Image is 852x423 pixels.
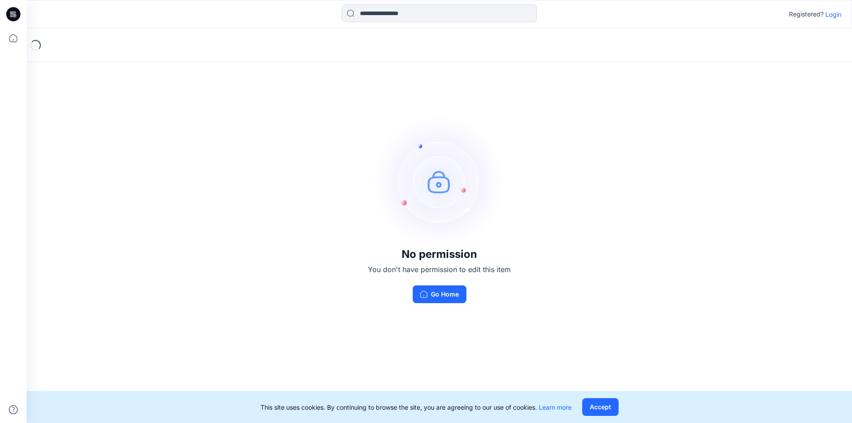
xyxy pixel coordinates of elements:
p: Registered? [789,9,824,20]
p: Login [825,10,841,19]
p: This site uses cookies. By continuing to browse the site, you are agreeing to our use of cookies. [260,403,572,412]
p: You don't have permission to edit this item [368,264,511,275]
h3: No permission [368,248,511,261]
a: Learn more [539,403,572,411]
button: Go Home [413,285,466,303]
button: Accept [582,398,619,416]
img: no-perm.svg [373,115,506,248]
